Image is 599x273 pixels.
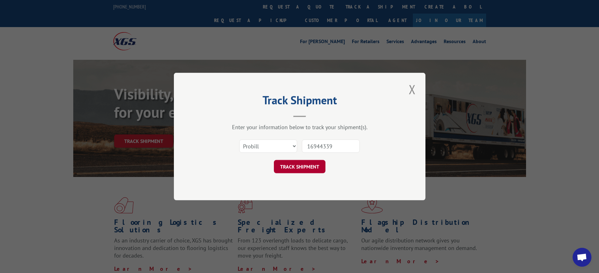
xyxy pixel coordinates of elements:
[274,160,325,173] button: TRACK SHIPMENT
[407,81,418,98] button: Close modal
[573,248,591,267] a: Open chat
[302,139,360,153] input: Number(s)
[205,96,394,108] h2: Track Shipment
[205,123,394,131] div: Enter your information below to track your shipment(s).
